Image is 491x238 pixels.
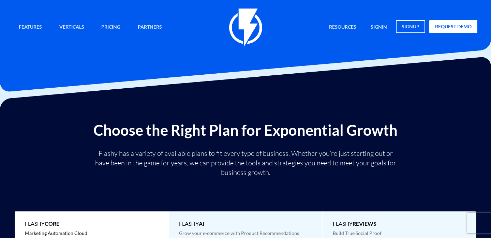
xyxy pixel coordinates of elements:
[396,20,425,33] a: signup
[54,20,89,35] a: Verticals
[366,20,392,35] a: signin
[179,220,312,228] span: Flashy
[25,230,87,236] span: Marketing Automation Cloud
[133,20,167,35] a: Partners
[353,220,376,227] b: REVIEWS
[45,220,59,227] b: Core
[92,149,399,177] p: Flashy has a variety of available plans to fit every type of business. Whether you’re just starti...
[5,122,486,138] h2: Choose the Right Plan for Exponential Growth
[199,220,204,227] b: AI
[333,230,382,236] span: Build True Social Proof
[14,20,47,35] a: Features
[429,20,477,33] a: request demo
[25,220,158,228] span: Flashy
[333,220,466,228] span: Flashy
[324,20,361,35] a: Resources
[96,20,125,35] a: Pricing
[179,230,299,236] span: Grow your e-commerce with Product Recommendations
